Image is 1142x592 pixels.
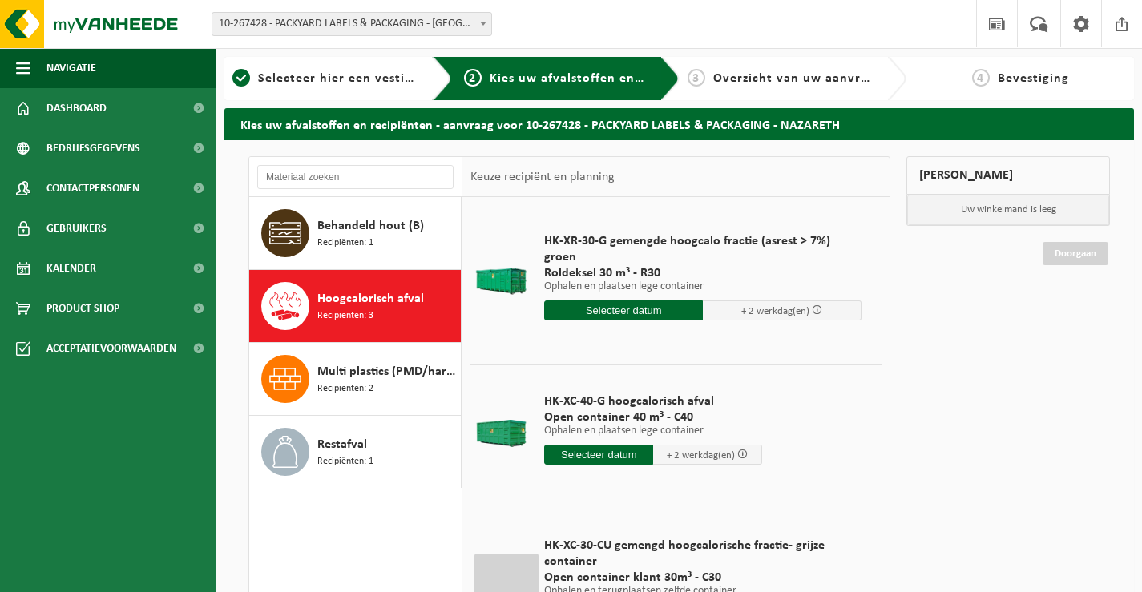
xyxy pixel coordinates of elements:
span: Multi plastics (PMD/harde kunststoffen/spanbanden/EPS/folie naturel/folie gemengd) [317,362,457,381]
span: Acceptatievoorwaarden [46,328,176,368]
p: Uw winkelmand is leeg [907,195,1109,225]
span: Bevestiging [998,72,1069,85]
span: Product Shop [46,288,119,328]
span: HK-XR-30-G gemengde hoogcalo fractie (asrest > 7%) groen [544,233,862,265]
span: HK-XC-40-G hoogcalorisch afval [544,393,762,409]
h2: Kies uw afvalstoffen en recipiënten - aanvraag voor 10-267428 - PACKYARD LABELS & PACKAGING - NAZ... [224,108,1134,139]
span: 2 [464,69,482,87]
input: Selecteer datum [544,445,653,465]
span: Gebruikers [46,208,107,248]
div: [PERSON_NAME] [906,156,1110,195]
span: 3 [688,69,705,87]
span: Selecteer hier een vestiging [258,72,431,85]
a: 1Selecteer hier een vestiging [232,69,420,88]
span: Overzicht van uw aanvraag [713,72,882,85]
span: HK-XC-30-CU gemengd hoogcalorische fractie- grijze container [544,538,862,570]
button: Multi plastics (PMD/harde kunststoffen/spanbanden/EPS/folie naturel/folie gemengd) Recipiënten: 2 [249,343,462,416]
button: Restafval Recipiënten: 1 [249,416,462,488]
span: Open container klant 30m³ - C30 [544,570,862,586]
span: Roldeksel 30 m³ - R30 [544,265,862,281]
p: Ophalen en plaatsen lege container [544,281,862,292]
p: Ophalen en plaatsen lege container [544,425,762,437]
a: Doorgaan [1043,242,1108,265]
span: 10-267428 - PACKYARD LABELS & PACKAGING - NAZARETH [212,13,491,35]
span: Recipiënten: 3 [317,308,373,324]
input: Materiaal zoeken [257,165,454,189]
button: Behandeld hout (B) Recipiënten: 1 [249,197,462,270]
button: Hoogcalorisch afval Recipiënten: 3 [249,270,462,343]
span: Open container 40 m³ - C40 [544,409,762,425]
span: Navigatie [46,48,96,88]
div: Keuze recipiënt en planning [462,157,623,197]
span: Dashboard [46,88,107,128]
span: Kies uw afvalstoffen en recipiënten [490,72,710,85]
span: + 2 werkdag(en) [741,306,809,316]
span: + 2 werkdag(en) [667,450,735,461]
span: Contactpersonen [46,168,139,208]
span: 10-267428 - PACKYARD LABELS & PACKAGING - NAZARETH [212,12,492,36]
span: Restafval [317,435,367,454]
span: Recipiënten: 2 [317,381,373,397]
span: Bedrijfsgegevens [46,128,140,168]
span: Hoogcalorisch afval [317,289,424,308]
span: 4 [972,69,990,87]
span: Recipiënten: 1 [317,454,373,469]
span: Recipiënten: 1 [317,236,373,251]
span: Behandeld hout (B) [317,216,424,236]
input: Selecteer datum [544,300,703,320]
span: 1 [232,69,250,87]
span: Kalender [46,248,96,288]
